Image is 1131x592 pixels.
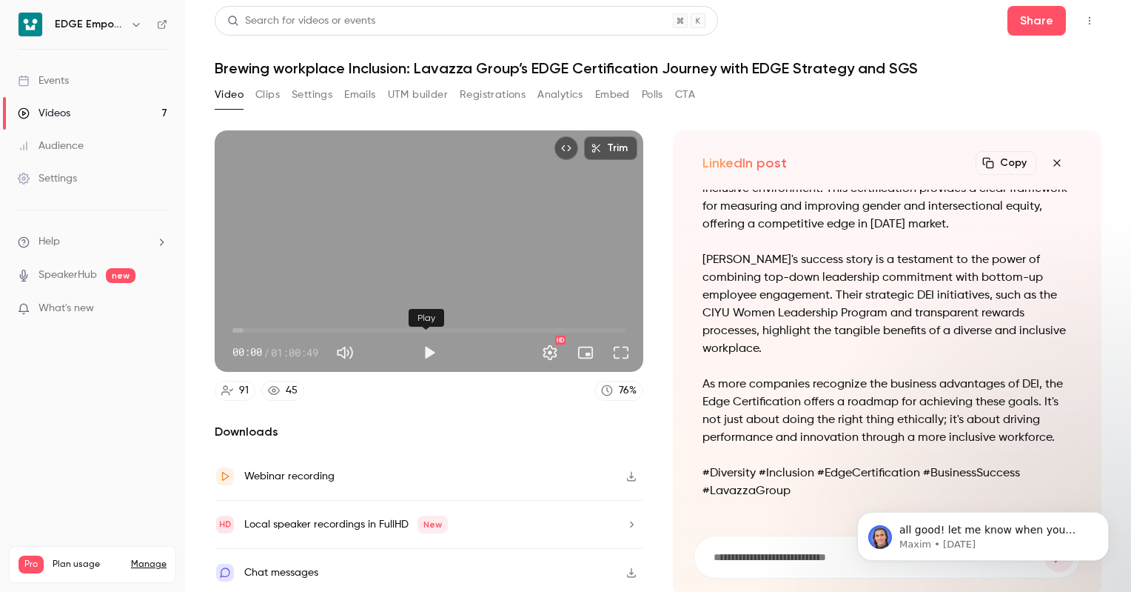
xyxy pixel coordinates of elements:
button: Polls [642,83,663,107]
div: Events [18,73,69,88]
span: New [417,516,448,533]
a: 76% [594,381,643,401]
span: 01:00:49 [271,345,318,360]
button: Share [1007,6,1066,36]
h2: LinkedIn post [702,154,787,172]
img: EDGE Empower [19,13,42,36]
div: Videos [18,106,70,121]
h2: Downloads [215,423,643,441]
p: [PERSON_NAME]'s success story is a testament to the power of combining top-down leadership commit... [702,251,1072,358]
span: 00:00 [232,345,262,360]
span: What's new [38,301,94,316]
div: Local speaker recordings in FullHD [244,516,448,533]
div: Domain: [DOMAIN_NAME] [38,39,163,50]
a: 45 [261,381,304,401]
a: Manage [131,559,167,571]
span: Help [38,234,60,250]
div: 76 % [619,383,637,399]
div: Chat messages [244,564,318,582]
img: tab_keywords_by_traffic_grey.svg [147,86,159,98]
div: Domain Overview [56,87,132,97]
div: Settings [18,171,77,186]
a: 91 [215,381,255,401]
iframe: Intercom notifications message [835,481,1131,585]
div: Keywords by Traffic [164,87,249,97]
img: logo_orange.svg [24,24,36,36]
span: Plan usage [53,559,122,571]
button: Turn on miniplayer [571,338,600,367]
button: UTM builder [388,83,448,107]
button: Full screen [606,338,636,367]
button: Emails [344,83,375,107]
button: Top Bar Actions [1078,9,1101,33]
h1: Brewing workplace Inclusion: Lavazza Group’s EDGE Certification Journey with EDGE Strategy and SGS [215,59,1101,77]
div: Webinar recording [244,468,335,485]
button: Copy [976,151,1036,175]
p: #Diversity #Inclusion #EdgeCertification #BusinessSuccess #LavazzaGroup [702,465,1072,500]
span: Pro [19,556,44,573]
div: 45 [286,383,298,399]
li: help-dropdown-opener [18,234,167,250]
img: website_grey.svg [24,39,36,50]
div: 91 [239,383,249,399]
button: CTA [675,83,695,107]
button: Video [215,83,244,107]
button: Registrations [460,83,526,107]
button: Embed video [554,136,578,160]
button: Play [415,338,444,367]
p: As more companies recognize the business advantages of DEI, the Edge Certification offers a roadm... [702,376,1072,447]
div: HD [555,336,565,345]
div: Play [409,309,444,327]
h6: EDGE Empower [55,17,124,32]
div: v 4.0.25 [41,24,73,36]
button: Settings [292,83,332,107]
button: Mute [330,338,360,367]
button: Trim [584,136,637,160]
button: Analytics [537,83,583,107]
div: 00:00 [232,345,318,360]
div: Audience [18,139,84,153]
button: Settings [535,338,565,367]
img: tab_domain_overview_orange.svg [40,86,52,98]
a: SpeakerHub [38,267,97,283]
span: new [106,268,135,283]
span: / [264,345,269,360]
button: Clips [255,83,280,107]
button: Embed [595,83,630,107]
div: Search for videos or events [227,13,375,29]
